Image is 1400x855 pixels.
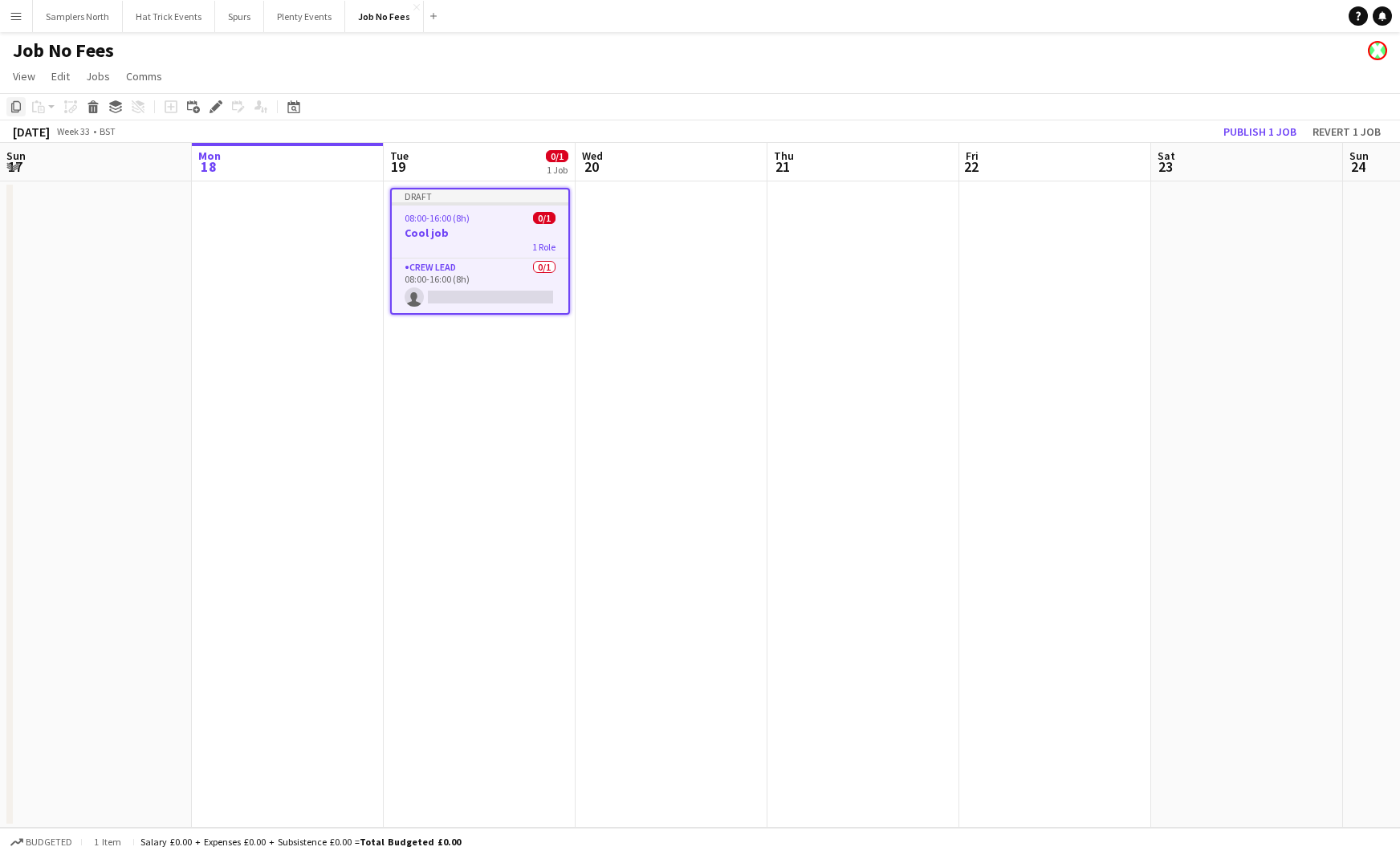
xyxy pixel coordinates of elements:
[771,157,794,176] span: 21
[580,157,603,176] span: 20
[1306,121,1387,142] button: Revert 1 job
[26,837,72,848] span: Budgeted
[1155,157,1175,176] span: 23
[1368,41,1387,60] app-user-avatar: James Runnymede
[405,212,470,224] span: 08:00-16:00 (8h)
[966,149,979,163] span: Fri
[13,124,50,140] div: [DATE]
[360,836,461,848] span: Total Budgeted £0.00
[390,149,409,163] span: Tue
[345,1,424,32] button: Job No Fees
[547,164,568,176] div: 1 Job
[6,66,42,87] a: View
[264,1,345,32] button: Plenty Events
[88,836,127,848] span: 1 item
[390,188,570,315] app-job-card: Draft08:00-16:00 (8h)0/1Cool job1 RoleCrew Lead0/108:00-16:00 (8h)
[533,212,556,224] span: 0/1
[13,39,114,63] h1: Job No Fees
[388,157,409,176] span: 19
[546,150,568,162] span: 0/1
[532,241,556,253] span: 1 Role
[1217,121,1303,142] button: Publish 1 job
[45,66,76,87] a: Edit
[582,149,603,163] span: Wed
[13,69,35,83] span: View
[392,189,568,202] div: Draft
[53,125,93,137] span: Week 33
[120,66,169,87] a: Comms
[126,69,162,83] span: Comms
[1349,149,1369,163] span: Sun
[6,149,26,163] span: Sun
[1347,157,1369,176] span: 24
[86,69,110,83] span: Jobs
[100,125,116,137] div: BST
[51,69,70,83] span: Edit
[774,149,794,163] span: Thu
[8,833,75,851] button: Budgeted
[963,157,979,176] span: 22
[140,836,461,848] div: Salary £0.00 + Expenses £0.00 + Subsistence £0.00 =
[1158,149,1175,163] span: Sat
[392,259,568,313] app-card-role: Crew Lead0/108:00-16:00 (8h)
[392,226,568,240] h3: Cool job
[123,1,215,32] button: Hat Trick Events
[198,149,221,163] span: Mon
[196,157,221,176] span: 18
[33,1,123,32] button: Samplers North
[79,66,116,87] a: Jobs
[215,1,264,32] button: Spurs
[4,157,26,176] span: 17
